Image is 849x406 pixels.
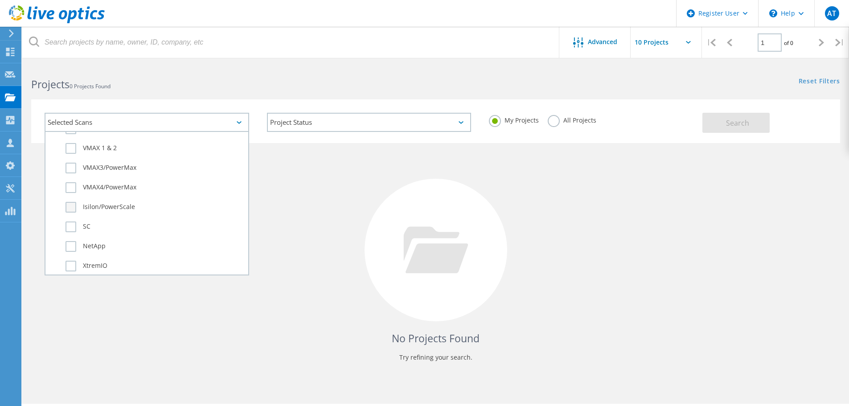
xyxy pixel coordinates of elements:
label: VMAX 1 & 2 [66,143,244,154]
span: 0 Projects Found [70,82,111,90]
a: Live Optics Dashboard [9,19,105,25]
label: SC [66,221,244,232]
label: VMAX4/PowerMax [66,182,244,193]
a: Reset Filters [799,78,840,86]
span: of 0 [784,39,793,47]
p: Try refining your search. [40,350,831,365]
span: Search [726,118,749,128]
div: Project Status [267,113,472,132]
svg: \n [769,9,777,17]
div: Selected Scans [45,113,249,132]
div: | [702,27,720,58]
h4: No Projects Found [40,331,831,346]
input: Search projects by name, owner, ID, company, etc [22,27,560,58]
label: All Projects [548,115,596,123]
div: | [831,27,849,58]
label: XtremIO [66,261,244,271]
b: Projects [31,77,70,91]
span: Advanced [588,39,617,45]
label: NetApp [66,241,244,252]
label: VMAX3/PowerMax [66,163,244,173]
span: AT [827,10,836,17]
button: Search [702,113,770,133]
label: Isilon/PowerScale [66,202,244,213]
label: My Projects [489,115,539,123]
